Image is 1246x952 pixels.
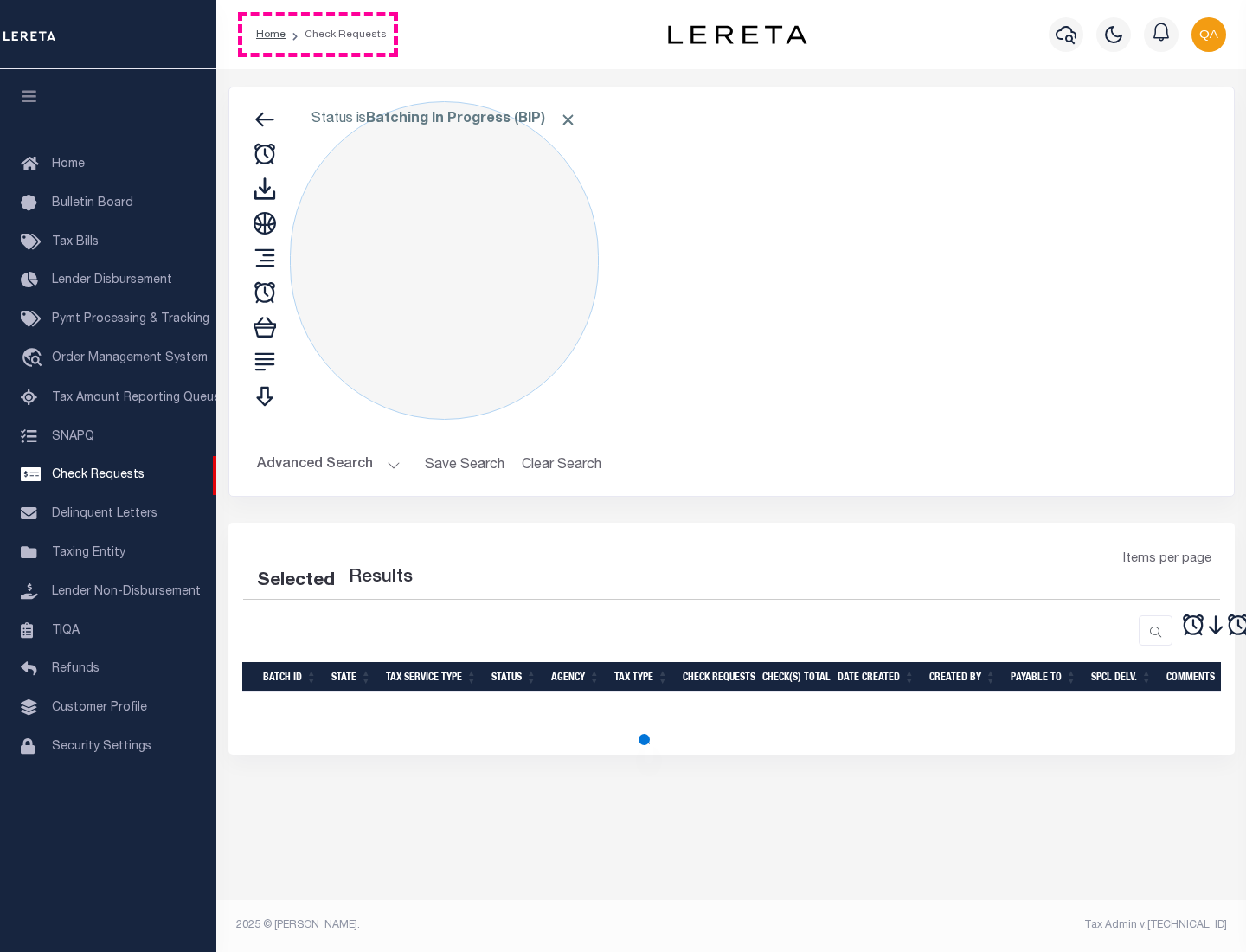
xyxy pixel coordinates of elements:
[52,586,201,598] span: Lender Non-Disbursement
[676,662,755,692] th: Check Requests
[257,568,335,595] div: Selected
[1191,17,1226,52] img: svg+xml;base64,PHN2ZyB4bWxucz0iaHR0cDovL3d3dy53My5vcmcvMjAwMC9zdmciIHBvaW50ZXItZXZlbnRzPSJub25lIi...
[52,158,85,170] span: Home
[257,448,401,482] button: Advanced Search
[52,624,80,636] span: TIQA
[52,547,125,559] span: Taxing Entity
[1123,550,1211,569] span: Items per page
[559,111,577,129] span: Click to Remove
[1004,662,1084,692] th: Payable To
[52,469,145,481] span: Check Requests
[668,25,806,44] img: logo-dark.svg
[256,29,286,40] a: Home
[52,663,100,675] span: Refunds
[755,662,831,692] th: Check(s) Total
[52,352,208,364] span: Order Management System
[21,348,48,370] i: travel_explore
[256,662,324,692] th: Batch Id
[324,662,379,692] th: State
[831,662,922,692] th: Date Created
[223,917,732,933] div: 2025 © [PERSON_NAME].
[1084,662,1159,692] th: Spcl Delv.
[52,274,172,286] span: Lender Disbursement
[52,236,99,248] span: Tax Bills
[607,662,676,692] th: Tax Type
[52,508,157,520] span: Delinquent Letters
[290,101,599,420] div: Click to Edit
[544,662,607,692] th: Agency
[52,741,151,753] span: Security Settings
[52,392,221,404] span: Tax Amount Reporting Queue
[349,564,413,592] label: Results
[379,662,485,692] th: Tax Service Type
[52,702,147,714] span: Customer Profile
[485,662,544,692] th: Status
[515,448,609,482] button: Clear Search
[366,113,577,126] b: Batching In Progress (BIP)
[52,197,133,209] span: Bulletin Board
[52,313,209,325] span: Pymt Processing & Tracking
[1159,662,1237,692] th: Comments
[52,430,94,442] span: SNAPQ
[744,917,1227,933] div: Tax Admin v.[TECHNICAL_ID]
[286,27,387,42] li: Check Requests
[922,662,1004,692] th: Created By
[414,448,515,482] button: Save Search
